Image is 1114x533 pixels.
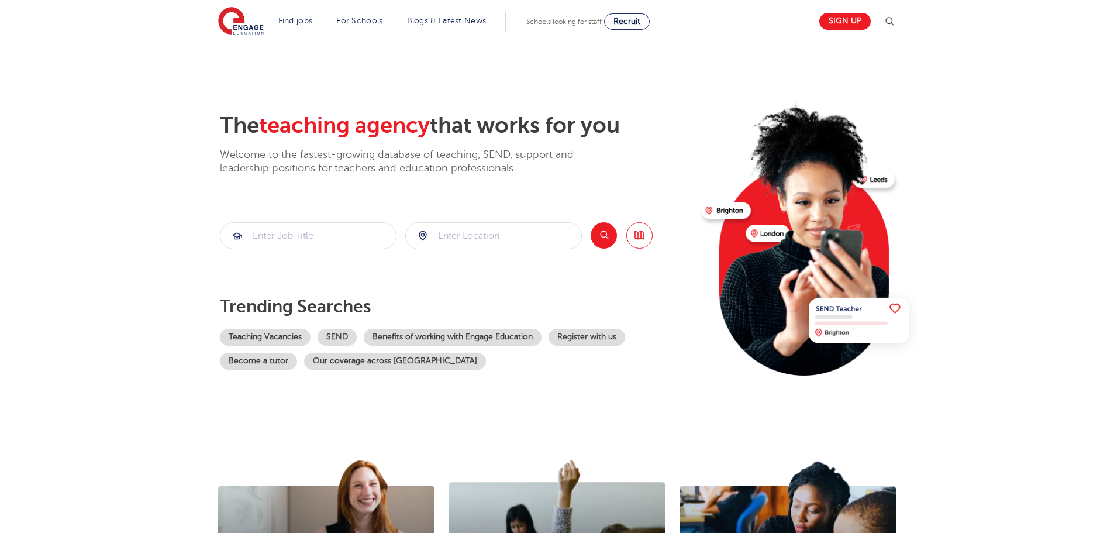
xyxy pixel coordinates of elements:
[220,222,396,249] div: Submit
[278,16,313,25] a: Find jobs
[220,148,606,176] p: Welcome to the fastest-growing database of teaching, SEND, support and leadership positions for t...
[364,329,542,346] a: Benefits of working with Engage Education
[407,16,487,25] a: Blogs & Latest News
[613,17,640,26] span: Recruit
[549,329,625,346] a: Register with us
[218,7,264,36] img: Engage Education
[819,13,871,30] a: Sign up
[318,329,357,346] a: SEND
[220,112,692,139] h2: The that works for you
[604,13,650,30] a: Recruit
[259,113,430,138] span: teaching agency
[220,329,311,346] a: Teaching Vacancies
[526,18,602,26] span: Schools looking for staff
[304,353,486,370] a: Our coverage across [GEOGRAPHIC_DATA]
[336,16,382,25] a: For Schools
[406,223,581,249] input: Submit
[220,223,396,249] input: Submit
[405,222,582,249] div: Submit
[220,296,692,317] p: Trending searches
[591,222,617,249] button: Search
[220,353,297,370] a: Become a tutor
